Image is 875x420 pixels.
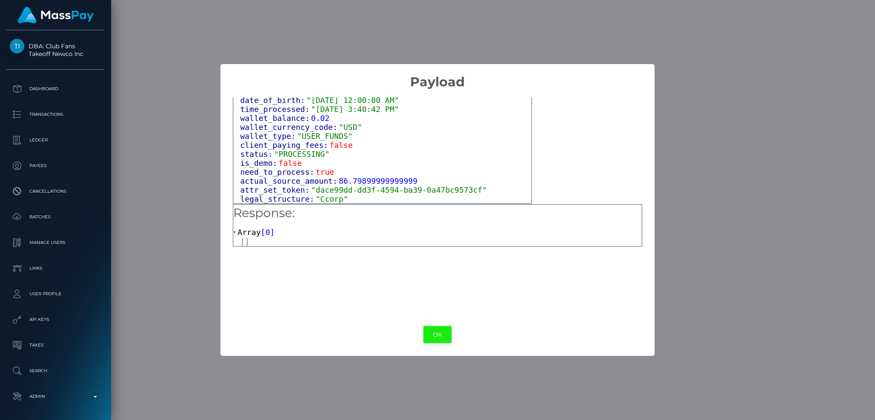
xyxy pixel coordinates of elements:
img: MassPay Logo [18,7,94,23]
p: Dashboard [10,82,101,95]
span: is_demo: [240,159,279,167]
span: wallet_type: [240,132,297,141]
button: OK [423,326,452,344]
span: 86.79899999999999 [339,176,417,185]
span: date_of_birth: [240,96,306,105]
p: Payees [10,159,101,172]
h5: Response: [233,205,642,222]
p: Manage Users [10,236,101,249]
span: "USD" [339,123,362,132]
p: User Profile [10,288,101,300]
p: Taxes [10,339,101,352]
span: wallet_currency_code: [240,123,339,132]
span: "[DATE] 12:00:00 AM" [306,96,399,105]
p: Admin [10,390,101,403]
span: DBA: Club Fans Takeoff Newco Inc [6,42,105,58]
span: ] [270,228,275,237]
img: Takeoff Newco Inc [10,39,24,53]
p: Search [10,364,101,377]
span: "dace99dd-dd3f-4594-ba39-0a47bc9573cf" [311,185,487,194]
span: "USER_FUNDS" [297,132,352,141]
span: false [329,141,352,150]
span: [ [261,228,265,237]
h2: Payload [220,64,654,90]
p: Cancellations [10,185,101,198]
span: client_paying_fees: [240,141,329,150]
p: Transactions [10,108,101,121]
span: status: [240,150,274,159]
span: "PROCESSING" [274,150,329,159]
p: API Keys [10,313,101,326]
span: 0 [265,228,270,237]
span: "[DATE] 3:40:42 PM" [311,105,399,114]
p: Batches [10,211,101,223]
span: "Ccorp" [316,194,348,203]
p: Links [10,262,101,275]
span: true [316,167,334,176]
span: Array [238,228,261,237]
span: 0.02 [311,114,329,123]
span: false [279,159,302,167]
span: need_to_process: [240,167,316,176]
p: Ledger [10,134,101,147]
span: attr_set_token: [240,185,311,194]
span: actual_source_amount: [240,176,339,185]
span: wallet_balance: [240,114,311,123]
span: time_processed: [240,105,311,114]
span: legal_structure: [240,194,316,203]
